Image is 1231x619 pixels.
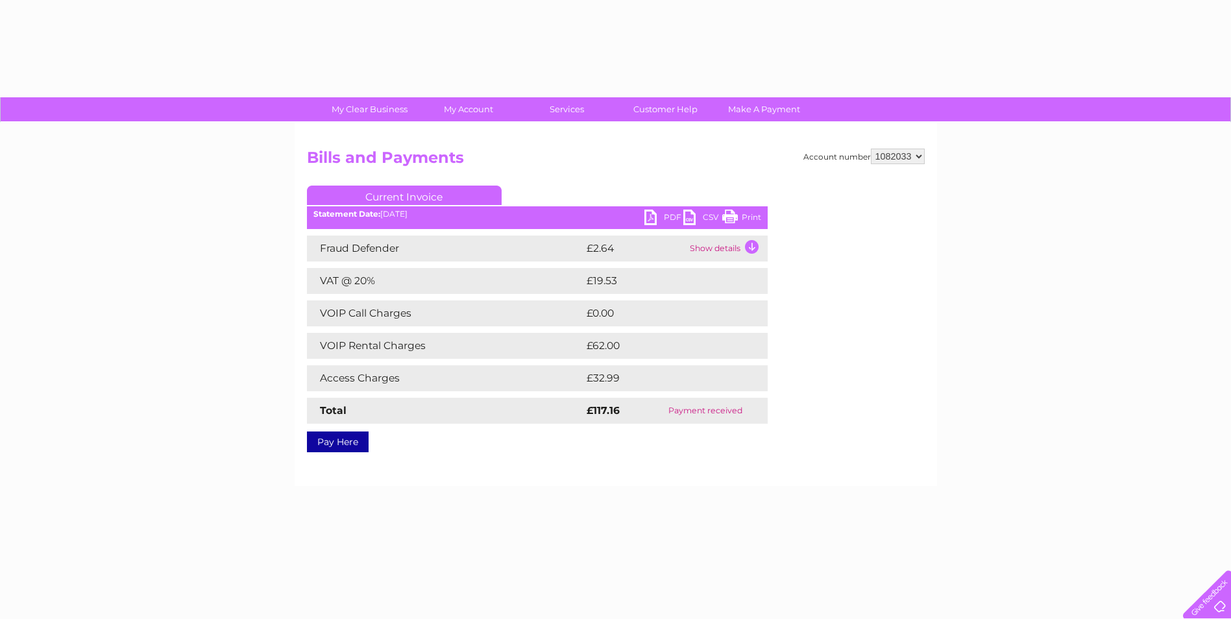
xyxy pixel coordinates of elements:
td: £62.00 [583,333,742,359]
td: £2.64 [583,236,687,261]
td: VOIP Call Charges [307,300,583,326]
a: Pay Here [307,431,369,452]
b: Statement Date: [313,209,380,219]
h2: Bills and Payments [307,149,925,173]
td: Fraud Defender [307,236,583,261]
a: Services [513,97,620,121]
div: [DATE] [307,210,768,219]
a: My Clear Business [316,97,423,121]
td: Access Charges [307,365,583,391]
a: CSV [683,210,722,228]
td: £19.53 [583,268,740,294]
a: Current Invoice [307,186,502,205]
td: Show details [687,236,768,261]
a: Customer Help [612,97,719,121]
a: PDF [644,210,683,228]
td: £0.00 [583,300,738,326]
td: VOIP Rental Charges [307,333,583,359]
a: Print [722,210,761,228]
td: £32.99 [583,365,742,391]
strong: £117.16 [587,404,620,417]
a: Make A Payment [711,97,818,121]
div: Account number [803,149,925,164]
strong: Total [320,404,347,417]
td: VAT @ 20% [307,268,583,294]
td: Payment received [644,398,767,424]
a: My Account [415,97,522,121]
